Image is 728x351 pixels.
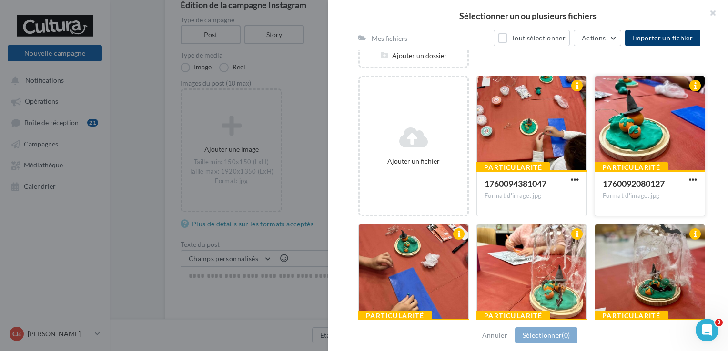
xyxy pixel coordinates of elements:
[10,128,181,174] div: Poser une questionNotre bot et notre équipe peuvent vous aider
[494,30,570,46] button: Tout sélectionner
[10,179,181,320] div: Ne manquez rien d'important grâce à l'onglet "Notifications" 🔔Nouveauté
[19,18,85,33] img: logo
[114,263,152,302] button: Tâches
[485,178,546,189] span: 1760094381047
[343,11,713,20] h2: Sélectionner un ou plusieurs fichiers
[364,156,464,166] div: Ajouter un fichier
[476,162,550,173] div: Particularité
[603,178,665,189] span: 1760092080127
[38,263,76,302] button: Actualités
[633,34,693,42] span: Importer un fichier
[485,192,579,200] div: Format d'image: jpg
[595,311,668,321] div: Particularité
[20,253,61,264] div: Nouveauté
[595,162,668,173] div: Particularité
[76,263,114,302] button: Conversations
[372,34,407,43] div: Mes fichiers
[19,84,172,116] p: Comment pouvons-nous vous aider ?
[715,319,723,326] span: 3
[358,311,432,321] div: Particularité
[625,30,700,46] button: Importer un fichier
[20,136,160,146] div: Poser une question
[78,287,125,294] span: Conversations
[574,30,621,46] button: Actions
[478,330,511,341] button: Annuler
[603,192,697,200] div: Format d'image: jpg
[40,287,73,294] span: Actualités
[562,331,570,339] span: (0)
[582,34,606,42] span: Actions
[515,327,577,343] button: Sélectionner(0)
[164,15,181,32] div: Fermer
[10,179,181,246] img: Ne manquez rien d'important grâce à l'onglet "Notifications" 🔔
[19,68,172,84] p: Bonjour Camille👋
[152,263,191,302] button: Aide
[122,287,145,294] span: Tâches
[20,146,160,166] div: Notre bot et notre équipe peuvent vous aider
[6,287,33,294] span: Accueil
[360,51,467,60] div: Ajouter un dossier
[696,319,718,341] iframe: Intercom live chat
[164,287,179,294] span: Aide
[476,311,550,321] div: Particularité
